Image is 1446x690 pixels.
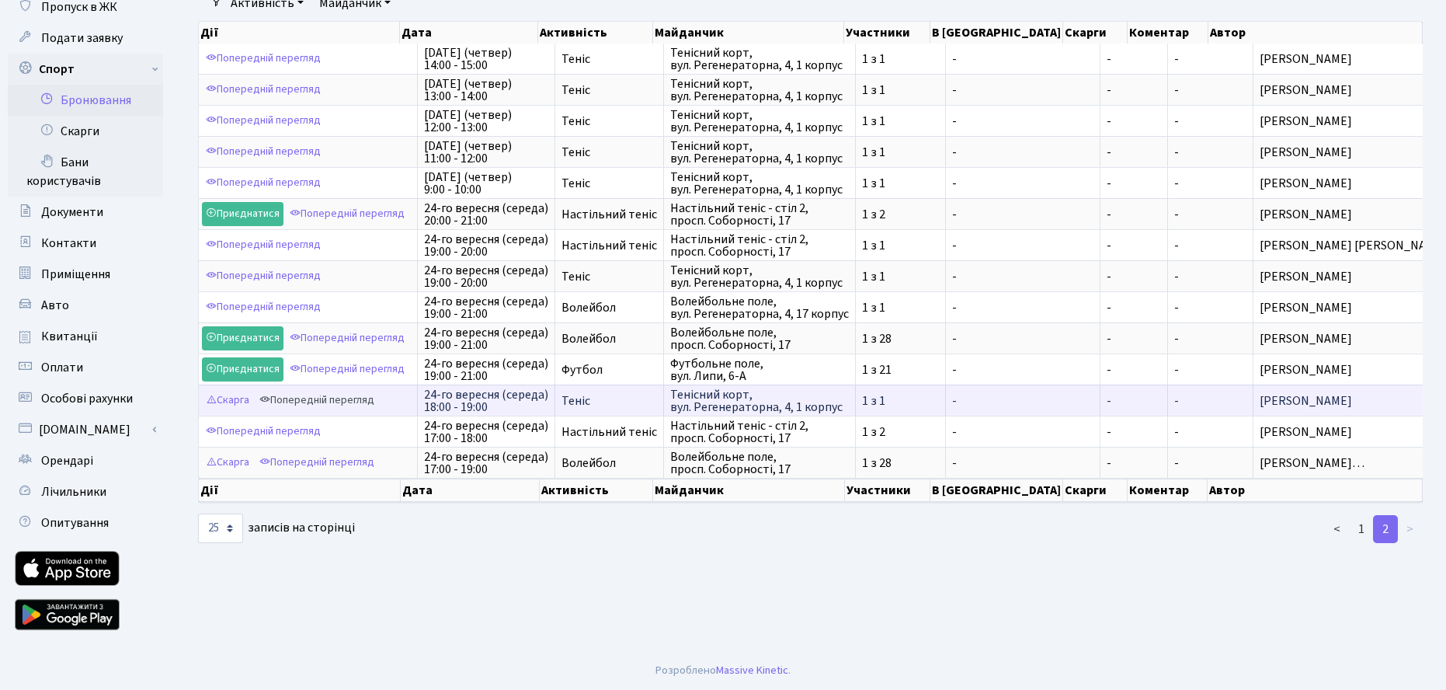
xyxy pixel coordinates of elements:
span: - [1174,82,1179,99]
th: Участники [845,479,930,502]
span: - [952,426,1093,438]
span: Тенісний корт, вул. Регенераторна, 4, 1 корпус [670,78,849,103]
a: Квитанції [8,321,163,352]
span: 24-го вересня (середа) 17:00 - 18:00 [424,420,548,444]
span: - [1174,299,1179,316]
a: Опитування [8,507,163,538]
th: Майданчик [653,22,845,44]
span: 1 з 1 [862,53,939,65]
a: Приєднатися [202,326,283,350]
a: Бронювання [8,85,163,116]
span: 24-го вересня (середа) 19:00 - 21:00 [424,357,548,382]
a: Попередній перегляд [202,171,325,195]
th: Автор [1208,22,1423,44]
span: Настільний теніс [561,426,657,438]
th: Дата [401,479,540,502]
span: [DATE] (четвер) 11:00 - 12:00 [424,140,548,165]
span: 1 з 1 [862,301,939,314]
span: [DATE] (четвер) 14:00 - 15:00 [424,47,548,71]
a: Попередній перегляд [202,140,325,164]
span: 24-го вересня (середа) 19:00 - 21:00 [424,295,548,320]
span: - [952,270,1093,283]
span: Орендарі [41,452,93,469]
a: Приміщення [8,259,163,290]
span: - [952,239,1093,252]
span: Квитанції [41,328,98,345]
span: - [1107,426,1161,438]
a: Спорт [8,54,163,85]
span: - [952,115,1093,127]
span: - [1107,177,1161,190]
a: Попередній перегляд [202,109,325,133]
span: [DATE] (четвер) 9:00 - 10:00 [424,171,548,196]
a: Попередній перегляд [286,357,408,382]
span: Оплати [41,359,83,376]
a: Лічильники [8,476,163,507]
span: 24-го вересня (середа) 19:00 - 21:00 [424,326,548,351]
span: 1 з 1 [862,84,939,96]
span: Волейбол [561,457,657,469]
span: Тенісний корт, вул. Регенераторна, 4, 1 корпус [670,389,849,413]
a: 1 [1349,515,1374,543]
span: Настільний теніс [561,208,657,221]
th: Майданчик [653,479,845,502]
span: - [952,364,1093,376]
span: Футбольне поле, вул. Липи, 6-А [670,357,849,382]
span: - [1107,146,1161,159]
th: Дії [199,479,401,502]
a: Попередній перегляд [202,295,325,319]
a: Попередній перегляд [202,264,325,288]
span: - [1174,237,1179,254]
span: 24-го вересня (середа) 19:00 - 20:00 [424,264,548,289]
a: Бани користувачів [8,147,163,197]
a: Попередній перегляд [202,47,325,71]
div: Розроблено . [655,662,791,679]
th: Активність [538,22,652,44]
a: Подати заявку [8,23,163,54]
th: Автор [1208,479,1423,502]
select: записів на сторінці [198,514,243,543]
a: < [1324,515,1350,543]
span: 1 з 28 [862,333,939,345]
span: 1 з 1 [862,239,939,252]
span: Тенісний корт, вул. Регенераторна, 4, 1 корпус [670,140,849,165]
span: Тенісний корт, вул. Регенераторна, 4, 1 корпус [670,47,849,71]
span: Тенісний корт, вул. Регенераторна, 4, 1 корпус [670,264,849,289]
span: 24-го вересня (середа) 19:00 - 20:00 [424,233,548,258]
span: 1 з 1 [862,115,939,127]
span: 1 з 28 [862,457,939,469]
span: 1 з 21 [862,364,939,376]
a: Оплати [8,352,163,383]
a: Авто [8,290,163,321]
span: Документи [41,204,103,221]
span: - [1107,395,1161,407]
th: Скарги [1063,22,1128,44]
span: Волейбольне поле, вул. Регенераторна, 4, 17 корпус [670,295,849,320]
span: - [952,333,1093,345]
a: Скарги [8,116,163,147]
span: Особові рахунки [41,390,133,407]
span: 1 з 1 [862,395,939,407]
span: - [952,53,1093,65]
label: записів на сторінці [198,514,355,543]
span: - [952,395,1093,407]
span: - [1174,175,1179,192]
span: Волейбольне поле, просп. Соборності, 17 [670,326,849,351]
span: 1 з 1 [862,177,939,190]
span: - [1174,392,1179,409]
th: Скарги [1063,479,1128,502]
span: - [1107,301,1161,314]
span: - [1107,364,1161,376]
span: Контакти [41,235,96,252]
span: - [952,177,1093,190]
span: - [1107,333,1161,345]
span: Лічильники [41,483,106,500]
span: Теніс [561,270,657,283]
a: Приєднатися [202,357,283,382]
a: Скарга [202,451,253,475]
a: Попередній перегляд [255,389,378,413]
th: Коментар [1128,479,1208,502]
a: Скарга [202,389,253,413]
span: - [1174,206,1179,223]
span: 1 з 2 [862,208,939,221]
